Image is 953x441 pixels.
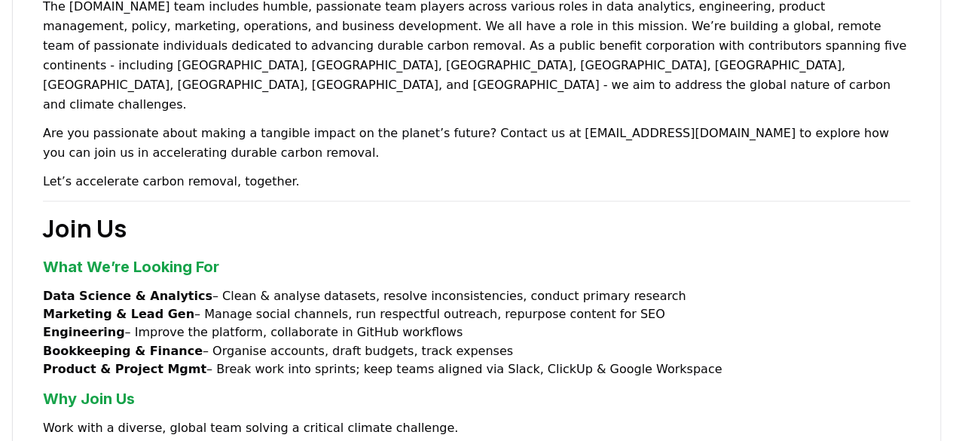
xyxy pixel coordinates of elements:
[43,172,910,191] p: Let’s accelerate carbon removal, together.
[43,361,206,375] strong: Product & Project Mgmt
[43,307,194,321] strong: Marketing & Lead Gen
[43,343,203,357] strong: Bookkeeping & Finance
[43,210,910,247] h2: Join Us
[43,287,910,305] li: – Clean & analyse datasets, resolve inconsistencies, conduct primary research
[43,289,212,303] strong: Data Science & Analytics
[43,305,910,323] li: – Manage social channels, run respectful outreach, repurpose content for SEO
[43,325,125,339] strong: Engineering
[43,124,910,163] p: Are you passionate about making a tangible impact on the planet’s future? Contact us at [EMAIL_AD...
[43,418,910,436] li: Work with a diverse, global team solving a critical climate challenge.
[43,256,910,278] h3: What We’re Looking For
[43,387,910,409] h3: Why Join Us
[43,360,910,378] li: – Break work into sprints; keep teams aligned via Slack, ClickUp & Google Workspace
[43,323,910,341] li: – Improve the platform, collaborate in GitHub workflows
[43,341,910,360] li: – Organise accounts, draft budgets, track expenses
